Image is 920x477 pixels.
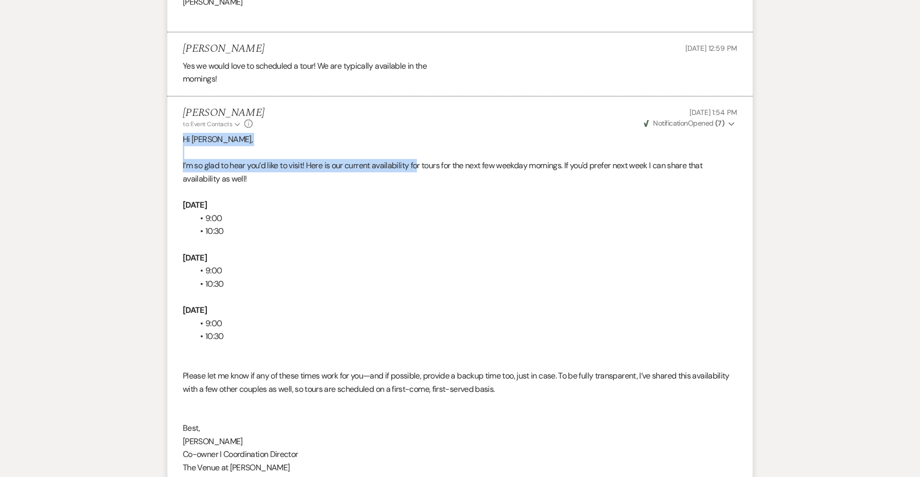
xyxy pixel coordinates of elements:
span: to: Event Contacts [183,120,232,128]
strong: ( 7 ) [715,118,724,128]
li: 10:30 [193,277,737,291]
span: [DATE] 1:54 PM [689,108,737,117]
span: Co-owner I Coordination Director [183,449,298,460]
h5: [PERSON_NAME] [183,107,264,120]
button: to: Event Contacts [183,120,242,129]
span: Please let me know if any of these times work for you—and if possible, provide a backup time too,... [183,370,730,394]
strong: [DATE] [183,252,207,263]
span: [PERSON_NAME] [183,436,243,447]
div: Yes we would love to scheduled a tour! We are typically available in the mornings! [183,59,737,86]
span: [DATE] 12:59 PM [685,44,737,53]
li: 9:00 [193,212,737,225]
span: The Venue at [PERSON_NAME] [183,462,290,473]
span: Best, [183,423,200,433]
h5: [PERSON_NAME] [183,43,264,55]
button: NotificationOpened (7) [642,118,737,129]
li: 10:30 [193,330,737,343]
span: Opened [644,118,724,128]
strong: [DATE] [183,200,207,210]
li: 10:30 [193,225,737,238]
li: 9:00 [193,317,737,330]
li: 9:00 [193,264,737,277]
span: Notification [653,118,687,128]
p: Hi [PERSON_NAME], [183,133,737,146]
span: I’m so glad to hear you’d like to visit! Here is our current availability for tours for the next ... [183,160,702,184]
strong: [DATE] [183,305,207,315]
